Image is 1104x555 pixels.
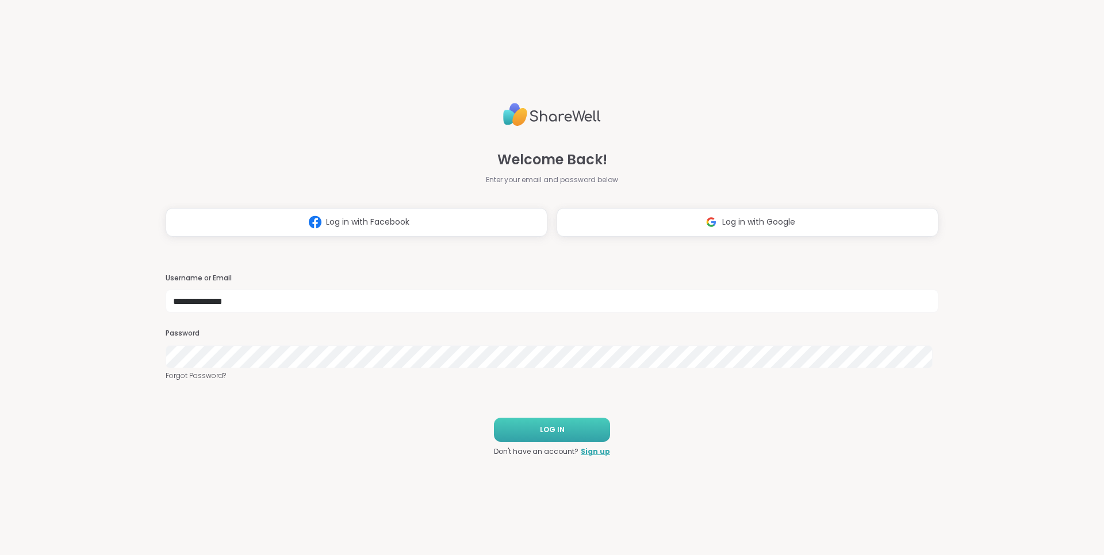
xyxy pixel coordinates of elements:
[700,211,722,233] img: ShareWell Logomark
[494,446,578,457] span: Don't have an account?
[304,211,326,233] img: ShareWell Logomark
[166,329,938,338] h3: Password
[486,175,618,185] span: Enter your email and password below
[557,208,938,237] button: Log in with Google
[503,98,601,131] img: ShareWell Logo
[540,425,565,435] span: LOG IN
[326,216,409,228] span: Log in with Facebook
[166,371,938,381] a: Forgot Password?
[166,208,547,237] button: Log in with Facebook
[497,149,607,170] span: Welcome Back!
[166,273,938,283] h3: Username or Email
[722,216,795,228] span: Log in with Google
[494,418,610,442] button: LOG IN
[581,446,610,457] a: Sign up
